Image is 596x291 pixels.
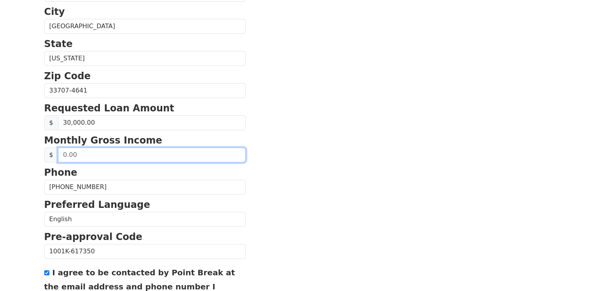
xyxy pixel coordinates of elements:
[44,83,246,98] input: Zip Code
[44,231,143,242] strong: Pre-approval Code
[44,38,73,49] strong: State
[44,133,246,147] p: Monthly Gross Income
[44,199,150,210] strong: Preferred Language
[44,71,91,82] strong: Zip Code
[44,19,246,34] input: City
[44,167,78,178] strong: Phone
[44,180,246,195] input: Phone
[44,6,65,17] strong: City
[58,147,246,162] input: 0.00
[44,244,246,259] input: Pre-approval Code
[44,115,58,130] span: $
[58,115,246,130] input: 0.00
[44,147,58,162] span: $
[44,103,174,114] strong: Requested Loan Amount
